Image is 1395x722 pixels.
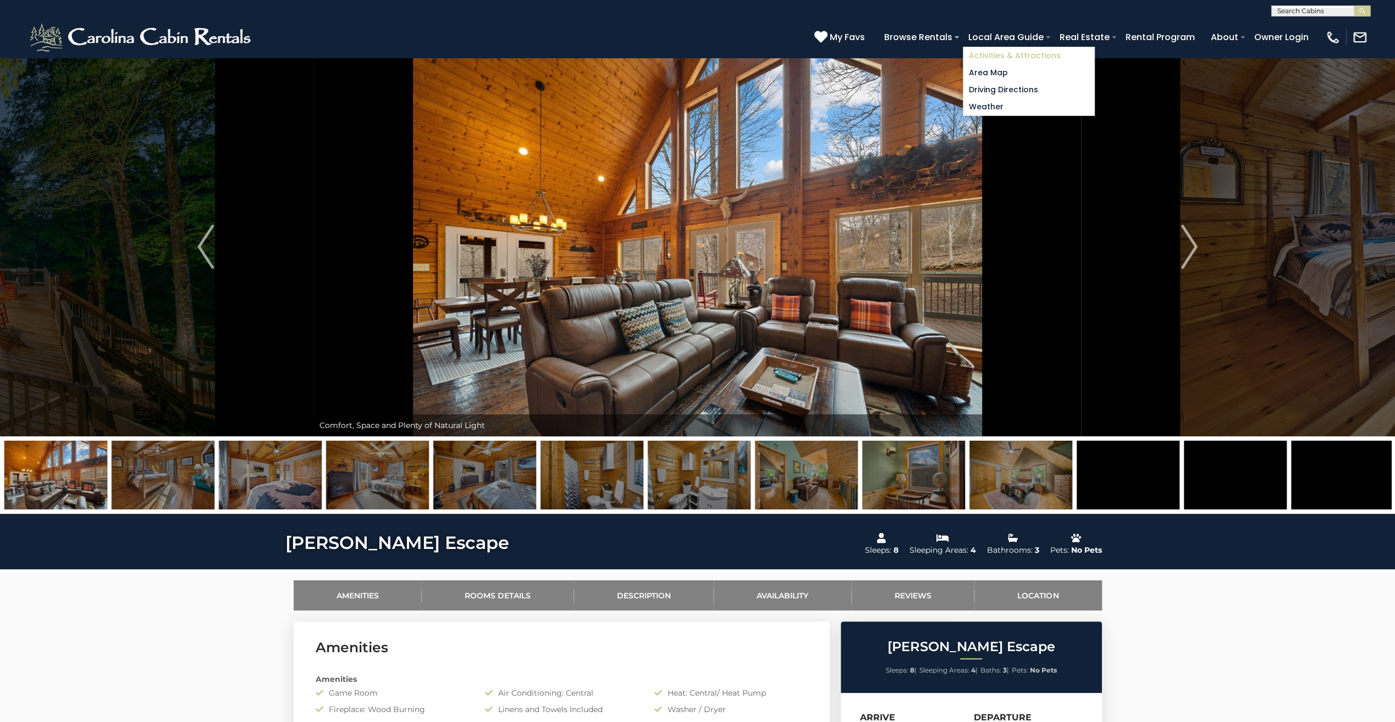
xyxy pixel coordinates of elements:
a: Browse Rentals [879,27,958,47]
div: Linens and Towels Included [477,704,646,715]
div: Fireplace: Wood Burning [307,704,477,715]
img: 168122123 [4,441,107,509]
img: arrow [197,225,214,269]
button: Previous [97,57,314,436]
img: 168122117 [433,441,536,509]
img: 168122136 [862,441,965,509]
img: mail-regular-white.png [1352,30,1368,45]
img: 168624352 [969,441,1072,509]
img: 168122131 [1291,441,1394,509]
strong: No Pets [1030,666,1057,674]
span: Sleeps: [886,666,908,674]
button: Next [1081,57,1298,436]
img: phone-regular-white.png [1325,30,1341,45]
img: 168122130 [1184,441,1287,509]
strong: 8 [910,666,914,674]
h2: [PERSON_NAME] Escape [843,640,1099,654]
img: 168122116 [326,441,429,509]
div: Game Room [307,687,477,698]
a: About [1205,27,1244,47]
img: 168624350 [755,441,858,509]
span: Sleeping Areas: [919,666,969,674]
span: My Favs [830,30,865,44]
img: 168122113 [219,441,322,509]
a: Reviews [852,580,975,610]
img: 168122111 [112,441,214,509]
li: | [919,663,978,677]
img: White-1-2.png [27,21,256,54]
span: Pets: [1012,666,1028,674]
a: My Favs [814,30,868,45]
a: Rooms Details [422,580,574,610]
a: Location [974,580,1102,610]
a: Amenities [294,580,422,610]
a: Local Area Guide [963,27,1049,47]
strong: 3 [1003,666,1007,674]
a: Area Map [963,64,1094,81]
img: 168122129 [1077,441,1179,509]
img: 168122115 [541,441,643,509]
div: Heat: Central/ Heat Pump [646,687,815,698]
li: | [886,663,917,677]
div: Amenities [307,674,816,685]
a: Weather [963,98,1094,115]
a: Real Estate [1054,27,1115,47]
div: Air Conditioning: Central [477,687,646,698]
a: Description [574,580,714,610]
a: Rental Program [1120,27,1200,47]
li: | [980,663,1009,677]
div: Washer / Dryer [646,704,815,715]
a: Activities & Attractions [963,47,1094,64]
strong: 4 [971,666,975,674]
img: arrow [1181,225,1198,269]
a: Availability [714,580,852,610]
a: Driving Directions [963,81,1094,98]
span: Baths: [980,666,1001,674]
div: Comfort, Space and Plenty of Natural Light [314,414,1081,436]
h3: Amenities [316,638,808,657]
img: 168122114 [648,441,751,509]
a: Owner Login [1249,27,1314,47]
